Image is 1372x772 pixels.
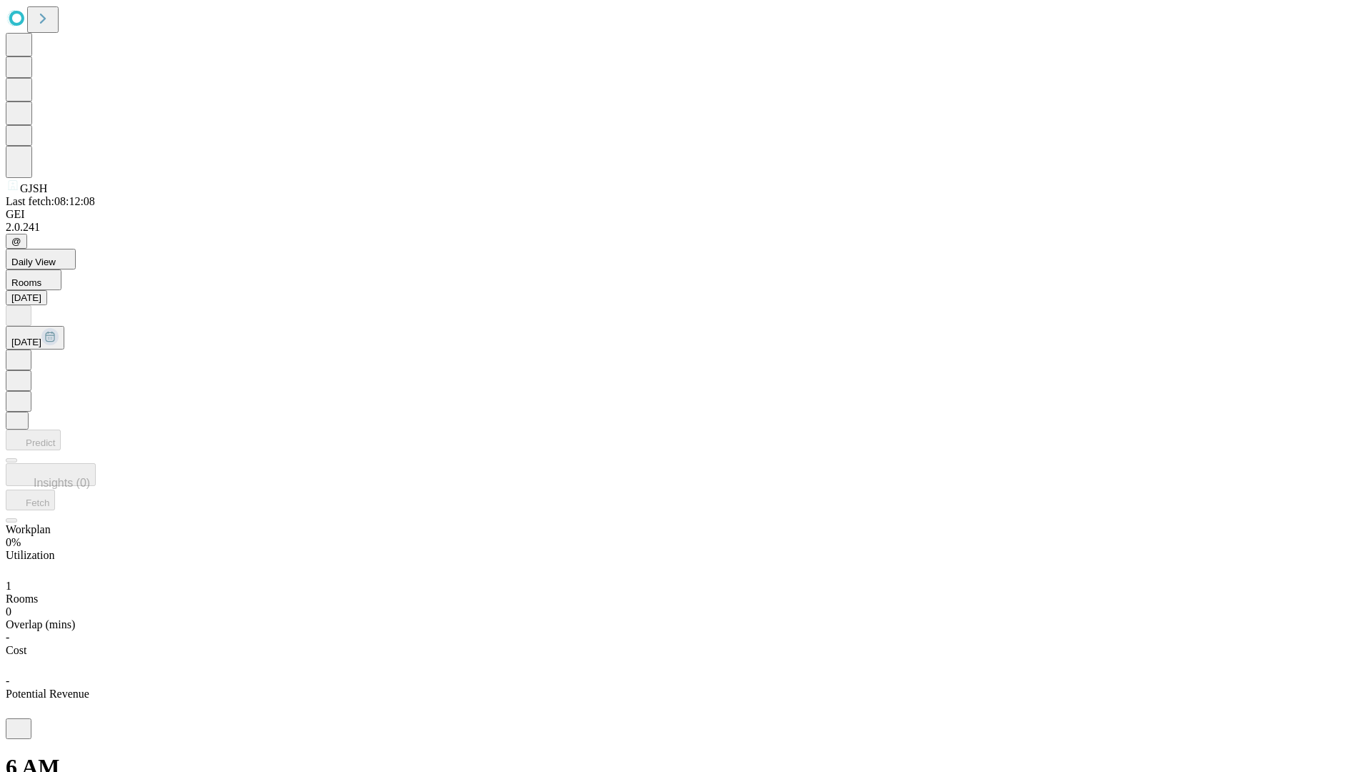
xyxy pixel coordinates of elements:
button: Rooms [6,269,61,290]
span: @ [11,236,21,247]
span: Workplan [6,523,51,535]
span: [DATE] [11,337,41,347]
button: [DATE] [6,290,47,305]
button: Insights (0) [6,463,96,486]
button: Daily View [6,249,76,269]
span: 0% [6,536,21,548]
div: 2.0.241 [6,221,1366,234]
button: Fetch [6,490,55,510]
span: - [6,631,9,643]
span: Potential Revenue [6,688,89,700]
span: 1 [6,580,11,592]
span: Rooms [11,277,41,288]
span: 0 [6,605,11,618]
span: Insights (0) [34,477,90,489]
span: Last fetch: 08:12:08 [6,195,95,207]
span: Rooms [6,593,38,605]
span: - [6,675,9,687]
span: GJSH [20,182,47,194]
button: @ [6,234,27,249]
div: GEI [6,208,1366,221]
span: Utilization [6,549,54,561]
button: Predict [6,430,61,450]
span: Cost [6,644,26,656]
span: Daily View [11,257,56,267]
button: [DATE] [6,326,64,350]
span: Overlap (mins) [6,618,75,630]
